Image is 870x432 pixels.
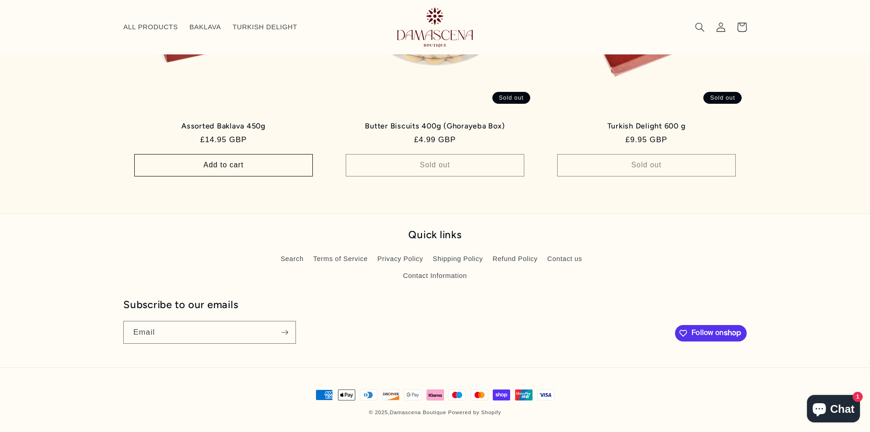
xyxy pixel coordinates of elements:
a: BAKLAVA [184,17,227,37]
button: Sold out [346,154,524,176]
a: Refund Policy [492,251,538,267]
img: Damascena Boutique [397,7,473,47]
h2: Quick links [253,229,617,241]
h2: Subscribe to our emails [123,299,670,311]
small: © 2025, [369,410,446,415]
button: Add to cart [134,154,313,176]
button: Sold out [557,154,736,176]
a: Damascena Boutique [390,410,446,415]
button: Subscribe [274,321,295,343]
a: Search [280,253,303,267]
a: Butter Biscuits 400g (Ghorayeba Box) [344,122,526,131]
a: Damascena Boutique [381,4,489,50]
a: ALL PRODUCTS [117,17,184,37]
span: TURKISH DELIGHT [232,23,297,32]
a: Contact us [547,251,582,267]
a: Powered by Shopify [448,410,501,415]
a: Contact Information [403,267,467,284]
summary: Search [689,16,710,37]
inbox-online-store-chat: Shopify online store chat [804,395,863,425]
a: Turkish Delight 600 g [556,122,737,131]
a: Privacy Policy [377,251,423,267]
span: BAKLAVA [190,23,221,32]
a: Terms of Service [313,251,368,267]
span: ALL PRODUCTS [123,23,178,32]
a: TURKISH DELIGHT [227,17,303,37]
a: Assorted Baklava 450g [133,122,314,131]
a: Shipping Policy [433,251,483,267]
